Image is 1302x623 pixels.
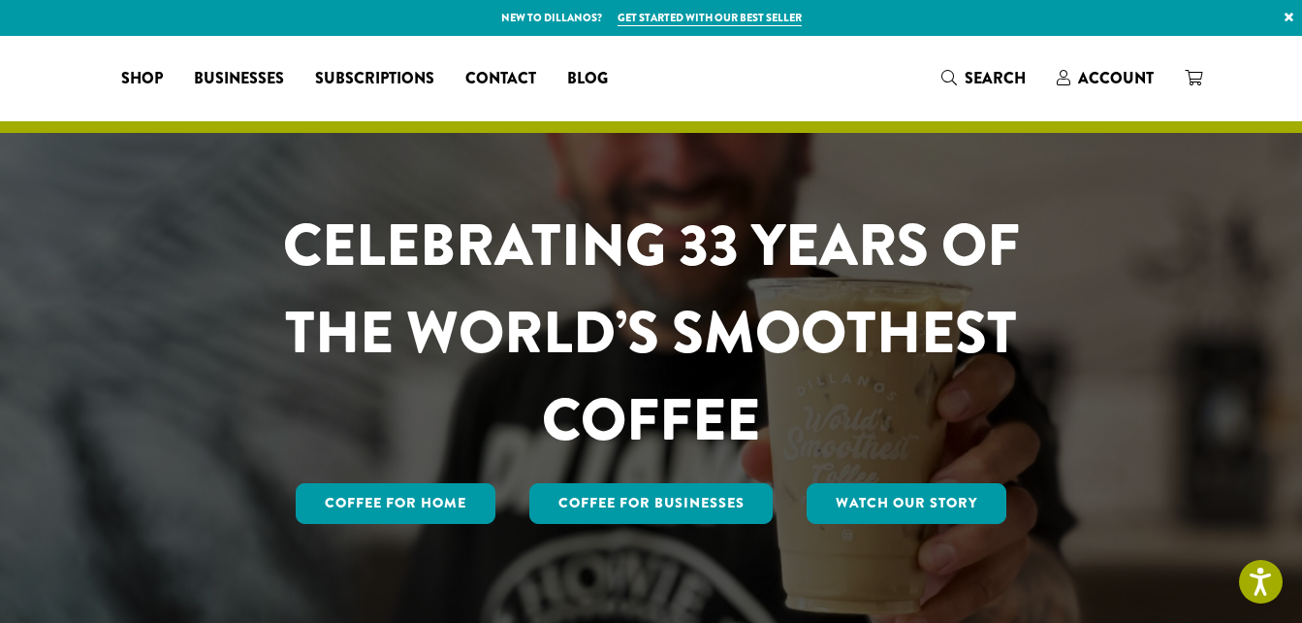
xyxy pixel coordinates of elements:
[226,202,1077,464] h1: CELEBRATING 33 YEARS OF THE WORLD’S SMOOTHEST COFFEE
[106,63,178,94] a: Shop
[618,10,802,26] a: Get started with our best seller
[807,483,1006,524] a: Watch Our Story
[965,67,1026,89] span: Search
[926,62,1041,94] a: Search
[465,67,536,91] span: Contact
[1078,67,1154,89] span: Account
[194,67,284,91] span: Businesses
[315,67,434,91] span: Subscriptions
[529,483,774,524] a: Coffee For Businesses
[567,67,608,91] span: Blog
[121,67,163,91] span: Shop
[296,483,495,524] a: Coffee for Home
